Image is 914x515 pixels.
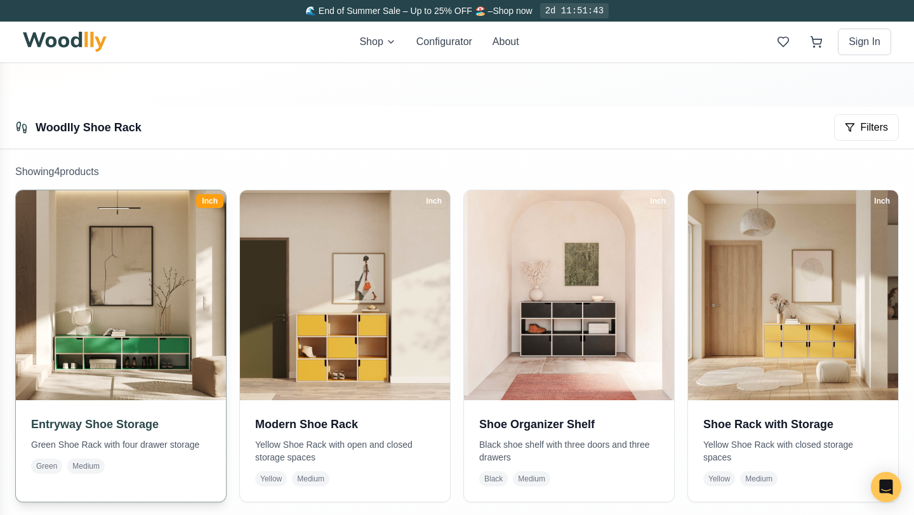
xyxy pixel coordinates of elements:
[479,415,659,433] h3: Shoe Organizer Shelf
[703,471,735,486] span: Yellow
[871,472,901,502] div: Open Intercom Messenger
[540,3,609,18] div: 2d 11:51:43
[31,459,62,474] span: Green
[493,6,532,16] a: Shop now
[688,190,898,400] img: Shoe Rack with Storage
[838,29,891,55] button: Sign In
[703,438,883,464] p: Yellow Shoe Rack with closed storage spaces
[513,471,550,486] span: Medium
[464,190,674,400] img: Shoe Organizer Shelf
[868,194,896,208] div: Inch
[493,34,519,49] button: About
[644,194,672,208] div: Inch
[479,471,508,486] span: Black
[255,438,435,464] p: Yellow Shoe Rack with open and closed storage spaces
[36,121,142,134] a: Woodlly Shoe Rack
[420,194,447,208] div: Inch
[359,34,395,49] button: Shop
[15,164,899,179] p: Showing 4 product s
[240,190,450,400] img: Modern Shoe Rack
[305,6,493,16] span: 🌊 End of Summer Sale – Up to 25% OFF 🏖️ –
[11,185,232,406] img: Entryway Shoe Storage
[31,438,211,451] p: Green Shoe Rack with four drawer storage
[740,471,778,486] span: Medium
[479,438,659,464] p: Black shoe shelf with three doors and three drawers
[703,415,883,433] h3: Shoe Rack with Storage
[416,34,472,49] button: Configurator
[292,471,329,486] span: Medium
[67,459,105,474] span: Medium
[31,415,211,433] h3: Entryway Shoe Storage
[255,415,435,433] h3: Modern Shoe Rack
[23,32,107,52] img: Woodlly
[255,471,287,486] span: Yellow
[196,194,223,208] div: Inch
[860,120,888,135] span: Filters
[834,114,899,141] button: Filters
